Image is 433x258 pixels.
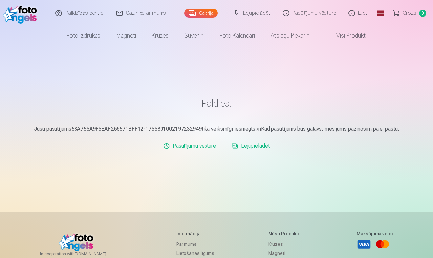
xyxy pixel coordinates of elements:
[144,26,177,45] a: Krūzes
[40,251,122,257] span: In cooperation with
[176,249,214,258] a: Lietošanas līgums
[176,230,214,237] h5: Informācija
[357,230,393,237] h5: Maksājuma veidi
[263,26,318,45] a: Atslēgu piekariņi
[75,251,122,257] a: [DOMAIN_NAME]
[177,26,211,45] a: Suvenīri
[318,26,375,45] a: Visi produkti
[268,240,303,249] a: Krūzes
[108,26,144,45] a: Magnēti
[357,237,371,251] a: Visa
[58,26,108,45] a: Foto izdrukas
[25,125,408,133] p: Jūsu pasūtījums tika veiksmīgi iesniegts.\nKad pasūtījums būs gatavs, mēs jums paziņosim pa e-pastu.
[25,97,408,109] h1: Paldies!
[211,26,263,45] a: Foto kalendāri
[176,240,214,249] a: Par mums
[403,9,416,17] span: Grozs
[71,126,202,132] b: 68A765A9F5EAF265671BFF12-1755801002197232949
[3,3,40,24] img: /fa4
[375,237,390,251] a: Mastercard
[268,249,303,258] a: Magnēti
[184,9,218,18] a: Galerija
[268,230,303,237] h5: Mūsu produkti
[419,10,426,17] span: 0
[161,140,219,153] a: Pasūtījumu vēsture
[229,140,272,153] a: Lejupielādēt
